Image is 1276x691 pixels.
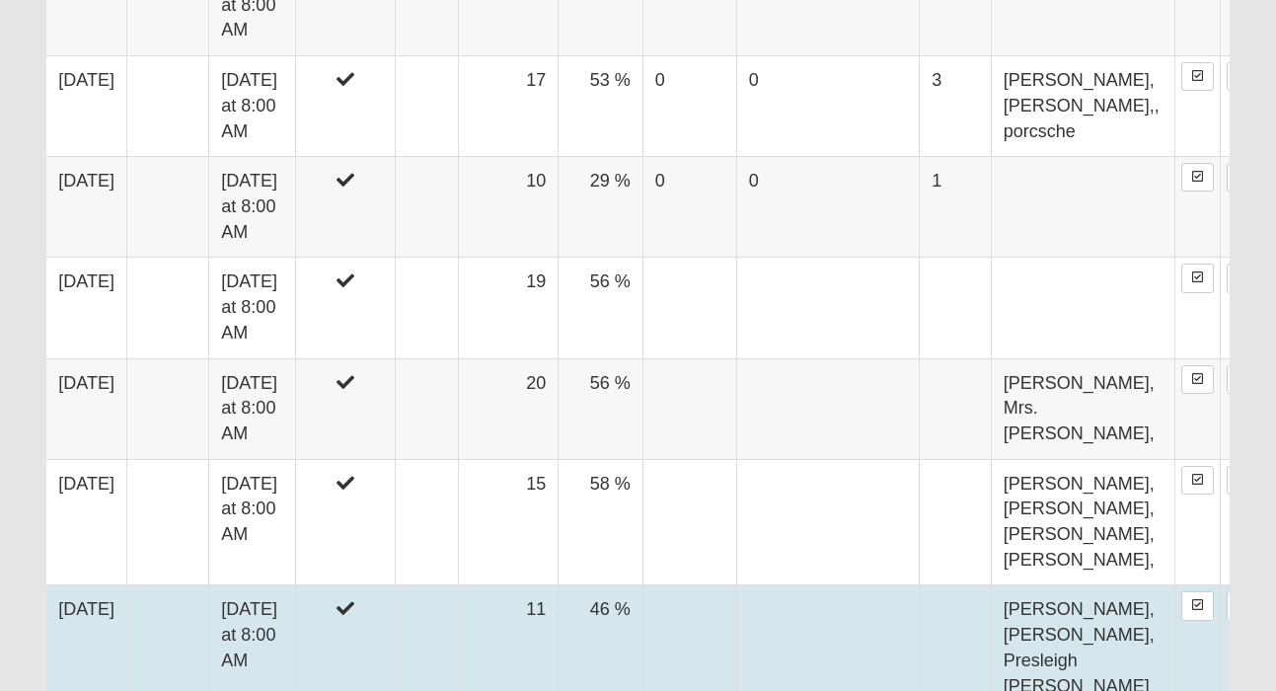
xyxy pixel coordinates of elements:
[1181,591,1214,620] a: Enter Attendance
[46,157,126,258] td: [DATE]
[920,157,991,258] td: 1
[1227,62,1256,91] a: Delete
[642,56,736,157] td: 0
[1227,264,1256,292] a: Delete
[46,258,126,358] td: [DATE]
[559,258,643,358] td: 56 %
[1181,466,1214,495] a: Enter Attendance
[46,56,126,157] td: [DATE]
[642,157,736,258] td: 0
[209,459,295,585] td: [DATE] at 8:00 AM
[1181,264,1214,292] a: Enter Attendance
[736,157,919,258] td: 0
[209,157,295,258] td: [DATE] at 8:00 AM
[1181,62,1214,91] a: Enter Attendance
[559,157,643,258] td: 29 %
[991,358,1174,459] td: [PERSON_NAME], Mrs. [PERSON_NAME],
[458,258,558,358] td: 19
[1227,591,1256,620] a: Delete
[209,258,295,358] td: [DATE] at 8:00 AM
[559,358,643,459] td: 56 %
[458,358,558,459] td: 20
[458,157,558,258] td: 10
[46,459,126,585] td: [DATE]
[920,56,991,157] td: 3
[991,56,1174,157] td: [PERSON_NAME], [PERSON_NAME],, porcsche
[1227,163,1256,192] a: Delete
[991,459,1174,585] td: [PERSON_NAME], [PERSON_NAME], [PERSON_NAME], [PERSON_NAME],
[46,358,126,459] td: [DATE]
[1227,466,1256,495] a: Delete
[1181,163,1214,192] a: Enter Attendance
[209,358,295,459] td: [DATE] at 8:00 AM
[559,56,643,157] td: 53 %
[736,56,919,157] td: 0
[1227,365,1256,394] a: Delete
[559,459,643,585] td: 58 %
[458,56,558,157] td: 17
[209,56,295,157] td: [DATE] at 8:00 AM
[1181,365,1214,394] a: Enter Attendance
[458,459,558,585] td: 15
